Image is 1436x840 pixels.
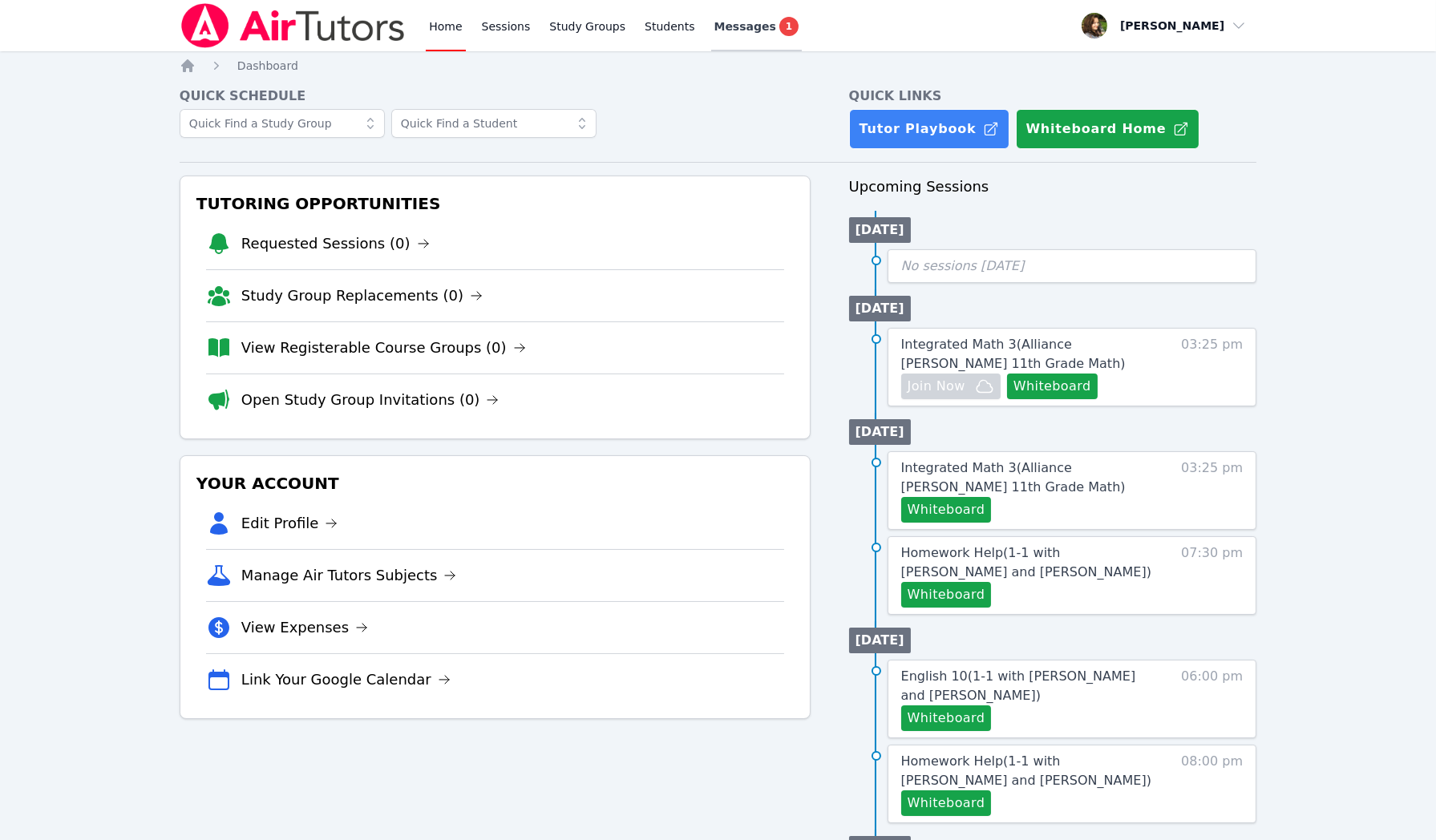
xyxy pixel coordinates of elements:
[180,109,385,138] input: Quick Find a Study Group
[241,337,526,359] a: View Registerable Course Groups (0)
[193,469,797,498] h3: Your Account
[241,389,500,411] a: Open Study Group Invitations (0)
[849,628,911,653] li: [DATE]
[849,419,911,445] li: [DATE]
[241,232,430,255] a: Requested Sessions (0)
[1181,543,1243,608] span: 07:30 pm
[391,109,597,138] input: Quick Find a Student
[849,217,911,243] li: [DATE]
[849,87,1257,106] h4: Quick Links
[901,582,992,608] button: Whiteboard
[241,668,451,691] a: Link Your Google Calendar
[901,790,992,816] button: Whiteboard
[901,497,992,523] button: Whiteboard
[1181,667,1243,731] span: 06:00 pm
[241,285,483,307] a: Study Group Replacements (0)
[901,460,1126,495] span: Integrated Math 3 ( Alliance [PERSON_NAME] 11th Grade Math )
[1007,374,1098,399] button: Whiteboard
[901,705,992,731] button: Whiteboard
[241,512,338,535] a: Edit Profile
[180,3,407,48] img: Air Tutors
[241,564,457,587] a: Manage Air Tutors Subjects
[901,543,1158,582] a: Homework Help(1-1 with [PERSON_NAME] and [PERSON_NAME])
[901,667,1158,705] a: English 10(1-1 with [PERSON_NAME] and [PERSON_NAME])
[241,616,368,639] a: View Expenses
[901,545,1151,580] span: Homework Help ( 1-1 with [PERSON_NAME] and [PERSON_NAME] )
[1016,109,1199,149] button: Whiteboard Home
[901,258,1025,273] span: No sessions [DATE]
[1181,752,1243,816] span: 08:00 pm
[180,58,1256,74] nav: Breadcrumb
[849,176,1257,198] h3: Upcoming Sessions
[901,335,1158,374] a: Integrated Math 3(Alliance [PERSON_NAME] 11th Grade Math)
[908,377,965,396] span: Join Now
[901,458,1158,497] a: Integrated Math 3(Alliance [PERSON_NAME] 11th Grade Math)
[237,58,298,74] a: Dashboard
[779,17,799,36] span: 1
[901,668,1136,703] span: English 10 ( 1-1 with [PERSON_NAME] and [PERSON_NAME] )
[193,189,797,218] h3: Tutoring Opportunities
[1181,458,1243,523] span: 03:25 pm
[1181,335,1243,399] span: 03:25 pm
[901,752,1158,790] a: Homework Help(1-1 with [PERSON_NAME] and [PERSON_NAME])
[901,374,1001,399] button: Join Now
[714,18,776,34] span: Messages
[849,109,1009,149] a: Tutor Playbook
[901,753,1151,788] span: Homework Help ( 1-1 with [PERSON_NAME] and [PERSON_NAME] )
[849,296,911,321] li: [DATE]
[180,87,811,106] h4: Quick Schedule
[237,59,298,72] span: Dashboard
[901,337,1126,371] span: Integrated Math 3 ( Alliance [PERSON_NAME] 11th Grade Math )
